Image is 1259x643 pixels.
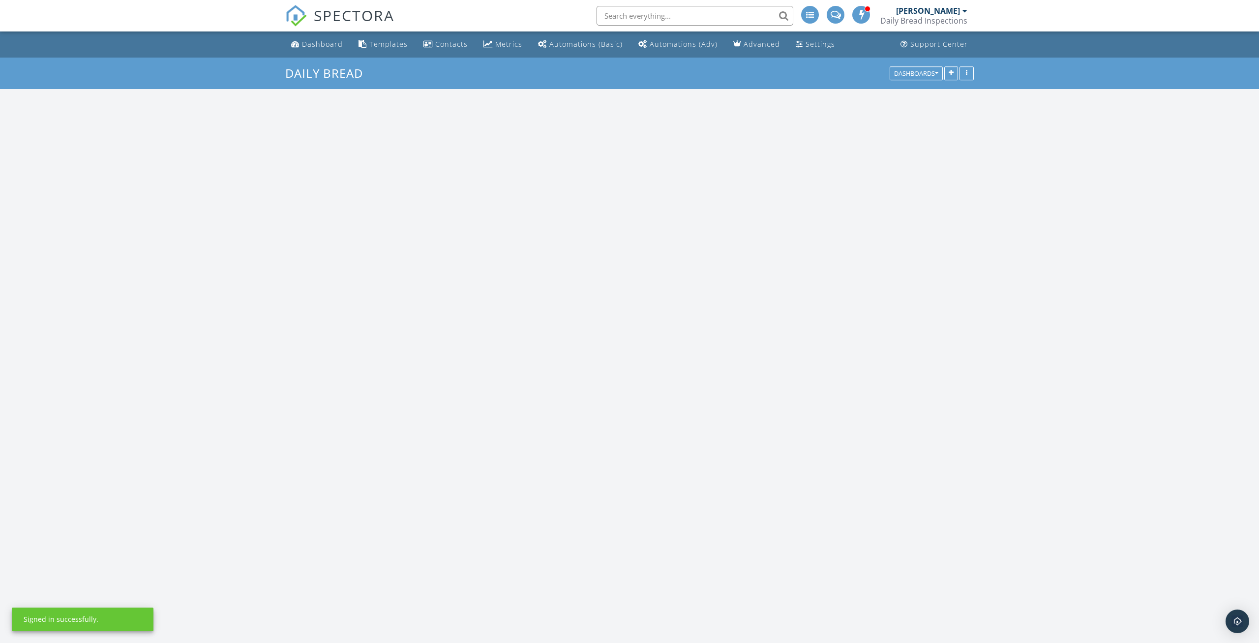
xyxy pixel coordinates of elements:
[744,39,780,49] div: Advanced
[302,39,343,49] div: Dashboard
[480,35,526,54] a: Metrics
[435,39,468,49] div: Contacts
[792,35,839,54] a: Settings
[420,35,472,54] a: Contacts
[369,39,408,49] div: Templates
[24,614,98,624] div: Signed in successfully.
[549,39,623,49] div: Automations (Basic)
[1226,610,1249,633] div: Open Intercom Messenger
[495,39,522,49] div: Metrics
[634,35,721,54] a: Automations (Advanced)
[285,65,371,81] a: DAILY BREAD
[285,5,307,27] img: The Best Home Inspection Software - Spectora
[650,39,718,49] div: Automations (Adv)
[314,5,394,26] span: SPECTORA
[806,39,835,49] div: Settings
[894,70,938,77] div: Dashboards
[729,35,784,54] a: Advanced
[287,35,347,54] a: Dashboard
[910,39,968,49] div: Support Center
[355,35,412,54] a: Templates
[897,35,972,54] a: Support Center
[534,35,627,54] a: Automations (Basic)
[597,6,793,26] input: Search everything...
[896,6,960,16] div: [PERSON_NAME]
[880,16,967,26] div: Daily Bread Inspections
[890,66,943,80] button: Dashboards
[285,13,394,34] a: SPECTORA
